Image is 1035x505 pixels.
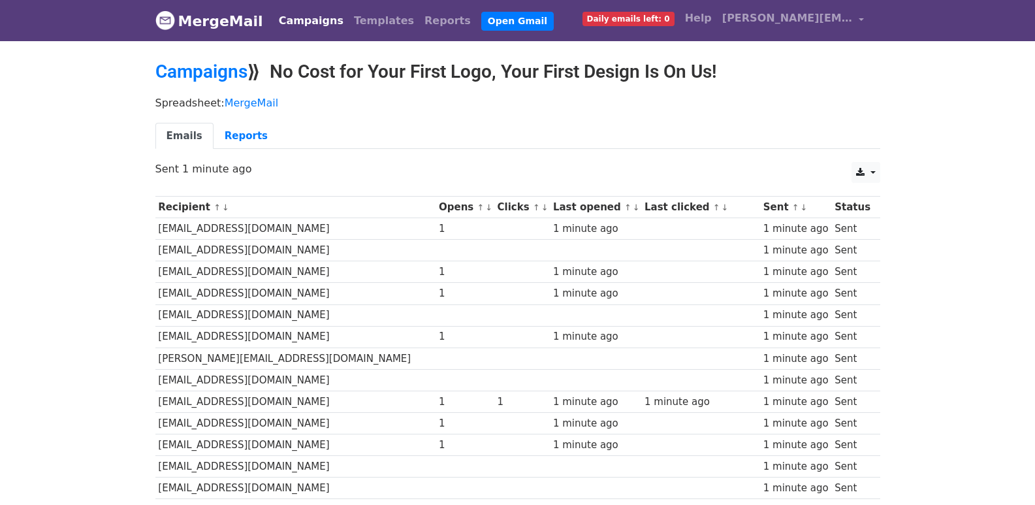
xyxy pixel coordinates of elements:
[155,283,436,304] td: [EMAIL_ADDRESS][DOMAIN_NAME]
[214,203,221,212] a: ↑
[553,416,638,431] div: 1 minute ago
[831,218,873,240] td: Sent
[722,203,729,212] a: ↓
[831,240,873,261] td: Sent
[214,123,279,150] a: Reports
[763,351,829,367] div: 1 minute ago
[349,8,419,34] a: Templates
[498,395,547,410] div: 1
[831,456,873,478] td: Sent
[439,416,491,431] div: 1
[439,221,491,236] div: 1
[553,221,638,236] div: 1 minute ago
[155,434,436,456] td: [EMAIL_ADDRESS][DOMAIN_NAME]
[763,308,829,323] div: 1 minute ago
[439,438,491,453] div: 1
[553,286,638,301] div: 1 minute ago
[155,413,436,434] td: [EMAIL_ADDRESS][DOMAIN_NAME]
[831,261,873,283] td: Sent
[831,369,873,391] td: Sent
[155,7,263,35] a: MergeMail
[831,197,873,218] th: Status
[155,61,247,82] a: Campaigns
[792,203,799,212] a: ↑
[155,456,436,478] td: [EMAIL_ADDRESS][DOMAIN_NAME]
[419,8,476,34] a: Reports
[645,395,757,410] div: 1 minute ago
[713,203,720,212] a: ↑
[225,97,278,109] a: MergeMail
[155,348,436,369] td: [PERSON_NAME][EMAIL_ADDRESS][DOMAIN_NAME]
[155,391,436,412] td: [EMAIL_ADDRESS][DOMAIN_NAME]
[533,203,540,212] a: ↑
[831,283,873,304] td: Sent
[553,329,638,344] div: 1 minute ago
[831,478,873,499] td: Sent
[831,413,873,434] td: Sent
[831,391,873,412] td: Sent
[274,8,349,34] a: Campaigns
[541,203,549,212] a: ↓
[831,434,873,456] td: Sent
[155,218,436,240] td: [EMAIL_ADDRESS][DOMAIN_NAME]
[155,61,880,83] h2: ⟫ No Cost for Your First Logo, Your First Design Is On Us!
[582,12,675,26] span: Daily emails left: 0
[439,329,491,344] div: 1
[680,5,717,31] a: Help
[763,286,829,301] div: 1 minute ago
[553,395,638,410] div: 1 minute ago
[436,197,494,218] th: Opens
[439,286,491,301] div: 1
[477,203,485,212] a: ↑
[155,478,436,499] td: [EMAIL_ADDRESS][DOMAIN_NAME]
[831,304,873,326] td: Sent
[763,221,829,236] div: 1 minute ago
[155,240,436,261] td: [EMAIL_ADDRESS][DOMAIN_NAME]
[801,203,808,212] a: ↓
[763,243,829,258] div: 1 minute ago
[222,203,229,212] a: ↓
[763,265,829,280] div: 1 minute ago
[155,162,880,176] p: Sent 1 minute ago
[439,395,491,410] div: 1
[763,416,829,431] div: 1 minute ago
[553,265,638,280] div: 1 minute ago
[439,265,491,280] div: 1
[155,10,175,30] img: MergeMail logo
[485,203,492,212] a: ↓
[577,5,680,31] a: Daily emails left: 0
[831,348,873,369] td: Sent
[763,373,829,388] div: 1 minute ago
[481,12,554,31] a: Open Gmail
[155,96,880,110] p: Spreadsheet:
[553,438,638,453] div: 1 minute ago
[717,5,870,36] a: [PERSON_NAME][EMAIL_ADDRESS][DOMAIN_NAME]
[155,197,436,218] th: Recipient
[155,369,436,391] td: [EMAIL_ADDRESS][DOMAIN_NAME]
[831,326,873,348] td: Sent
[155,261,436,283] td: [EMAIL_ADDRESS][DOMAIN_NAME]
[633,203,640,212] a: ↓
[722,10,853,26] span: [PERSON_NAME][EMAIL_ADDRESS][DOMAIN_NAME]
[155,123,214,150] a: Emails
[155,304,436,326] td: [EMAIL_ADDRESS][DOMAIN_NAME]
[494,197,550,218] th: Clicks
[641,197,760,218] th: Last clicked
[550,197,641,218] th: Last opened
[155,326,436,348] td: [EMAIL_ADDRESS][DOMAIN_NAME]
[763,481,829,496] div: 1 minute ago
[763,395,829,410] div: 1 minute ago
[763,438,829,453] div: 1 minute ago
[763,329,829,344] div: 1 minute ago
[760,197,831,218] th: Sent
[624,203,631,212] a: ↑
[763,459,829,474] div: 1 minute ago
